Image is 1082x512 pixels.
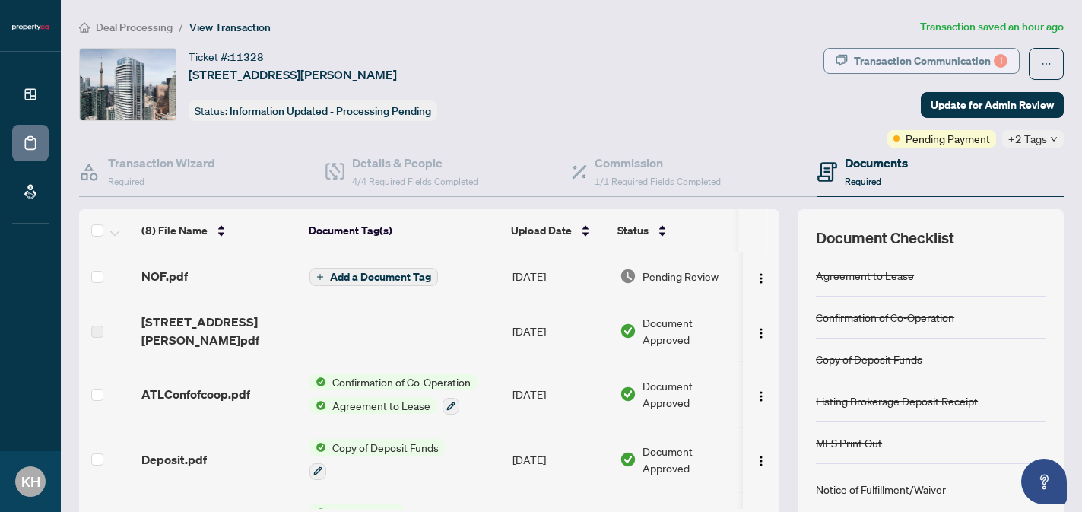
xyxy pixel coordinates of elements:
[309,397,326,414] img: Status Icon
[505,209,611,252] th: Upload Date
[845,176,881,187] span: Required
[141,222,208,239] span: (8) File Name
[816,267,914,284] div: Agreement to Lease
[12,23,49,32] img: logo
[141,313,297,349] span: [STREET_ADDRESS][PERSON_NAME]pdf
[352,176,478,187] span: 4/4 Required Fields Completed
[506,427,613,492] td: [DATE]
[595,176,721,187] span: 1/1 Required Fields Completed
[96,21,173,34] span: Deal Processing
[816,393,978,409] div: Listing Brokerage Deposit Receipt
[303,209,505,252] th: Document Tag(s)
[845,154,908,172] h4: Documents
[1021,459,1067,504] button: Open asap
[506,301,613,361] td: [DATE]
[643,314,737,348] span: Document Approved
[816,351,922,367] div: Copy of Deposit Funds
[80,49,176,120] img: IMG-C12437012_1.jpg
[755,327,767,339] img: Logo
[330,272,431,282] span: Add a Document Tag
[617,222,649,239] span: Status
[141,385,250,403] span: ATLConfofcoop.pdf
[326,397,436,414] span: Agreement to Lease
[595,154,721,172] h4: Commission
[755,390,767,402] img: Logo
[816,481,946,498] div: Notice of Fulfillment/Waiver
[749,264,773,288] button: Logo
[906,130,990,147] span: Pending Payment
[816,227,954,249] span: Document Checklist
[620,386,636,402] img: Document Status
[108,154,215,172] h4: Transaction Wizard
[506,252,613,301] td: [DATE]
[141,450,207,469] span: Deposit.pdf
[643,443,737,476] span: Document Approved
[326,439,445,456] span: Copy of Deposit Funds
[230,104,431,118] span: Information Updated - Processing Pending
[816,309,954,326] div: Confirmation of Co-Operation
[854,49,1007,73] div: Transaction Communication
[189,65,397,84] span: [STREET_ADDRESS][PERSON_NAME]
[620,451,636,468] img: Document Status
[994,54,1007,68] div: 1
[189,21,271,34] span: View Transaction
[309,439,326,456] img: Status Icon
[230,50,264,64] span: 11328
[611,209,741,252] th: Status
[1041,59,1052,69] span: ellipsis
[749,319,773,343] button: Logo
[1050,135,1058,143] span: down
[643,268,719,285] span: Pending Review
[326,374,477,390] span: Confirmation of Co-Operation
[179,18,183,36] li: /
[108,176,144,187] span: Required
[309,268,438,286] button: Add a Document Tag
[823,48,1020,74] button: Transaction Communication1
[189,48,264,65] div: Ticket #:
[511,222,572,239] span: Upload Date
[309,374,477,415] button: Status IconConfirmation of Co-OperationStatus IconAgreement to Lease
[309,374,326,390] img: Status Icon
[920,18,1064,36] article: Transaction saved an hour ago
[816,434,882,451] div: MLS Print Out
[643,377,737,411] span: Document Approved
[755,272,767,285] img: Logo
[189,100,437,121] div: Status:
[21,471,40,492] span: KH
[79,22,90,33] span: home
[309,439,445,480] button: Status IconCopy of Deposit Funds
[1008,130,1047,148] span: +2 Tags
[620,323,636,339] img: Document Status
[755,455,767,467] img: Logo
[749,447,773,472] button: Logo
[316,273,324,281] span: plus
[141,267,188,285] span: NOF.pdf
[931,93,1054,117] span: Update for Admin Review
[352,154,478,172] h4: Details & People
[921,92,1064,118] button: Update for Admin Review
[749,382,773,406] button: Logo
[506,361,613,427] td: [DATE]
[135,209,303,252] th: (8) File Name
[620,268,636,285] img: Document Status
[309,267,438,287] button: Add a Document Tag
